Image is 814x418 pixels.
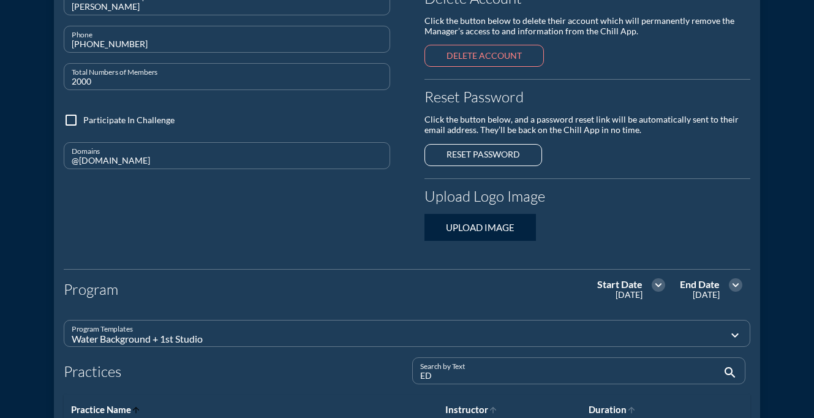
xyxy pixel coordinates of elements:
i: expand_more [728,328,742,343]
th: Duration [581,402,691,417]
th: Practice Name [64,402,438,417]
i: arrow_upward [488,405,498,415]
h5: Practices [64,363,402,381]
div: Start Date [597,278,643,290]
div: [DATE] [680,290,720,300]
div: Delete account [447,51,522,61]
input: Total Numbers of Members [72,74,382,89]
div: Reset password [447,150,520,160]
i: arrow_upward [131,405,141,415]
button: Delete account [424,45,544,67]
th: Instructor [438,402,581,417]
label: Participate In Challenge [83,114,175,126]
div: Click the button below, and a password reset link will be automatically sent to their email addre... [424,115,751,140]
h4: Upload Logo Image [424,188,751,205]
input: Search by Text [420,368,721,384]
input: Domains [72,153,382,169]
i: search [723,365,737,380]
i: expand_more [652,278,665,292]
div: Click the button below to delete their account which will permanently remove the Manager’s access... [424,16,751,42]
i: expand_more [729,278,742,292]
div: Water Background + 1st Studio [72,333,595,344]
div: End Date [680,278,720,290]
i: arrow_upward [627,405,636,415]
button: Upload Image [424,214,536,241]
button: Reset password [424,144,542,166]
div: [DATE] [597,290,643,300]
h5: Program [64,281,402,298]
input: Phone [72,37,382,52]
h5: Reset Password [424,88,751,106]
